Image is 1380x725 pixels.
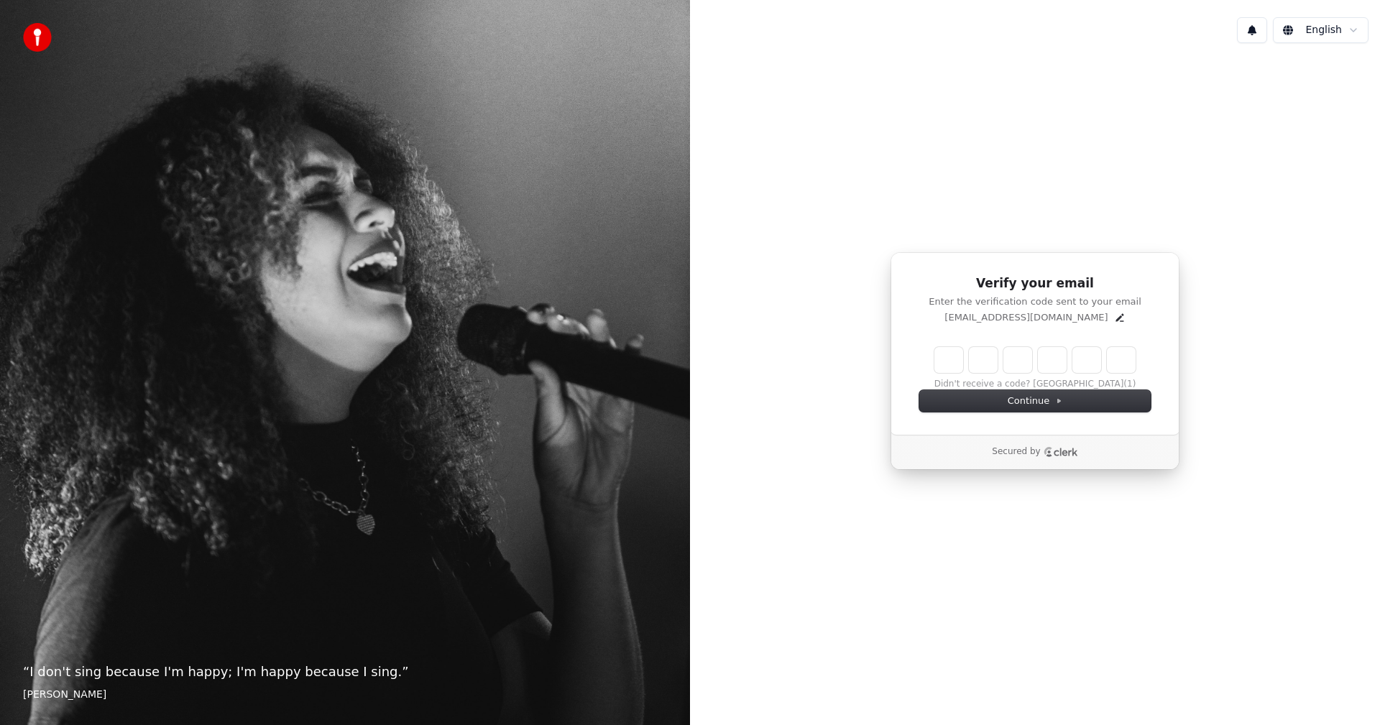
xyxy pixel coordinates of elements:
[944,311,1108,324] p: [EMAIL_ADDRESS][DOMAIN_NAME]
[23,662,667,682] p: “ I don't sing because I'm happy; I'm happy because I sing. ”
[919,275,1151,292] h1: Verify your email
[992,446,1040,458] p: Secured by
[1008,394,1062,407] span: Continue
[919,390,1151,412] button: Continue
[919,295,1151,308] p: Enter the verification code sent to your email
[23,688,667,702] footer: [PERSON_NAME]
[934,347,1136,373] input: Enter verification code
[1114,312,1126,323] button: Edit
[1044,447,1078,457] a: Clerk logo
[23,23,52,52] img: youka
